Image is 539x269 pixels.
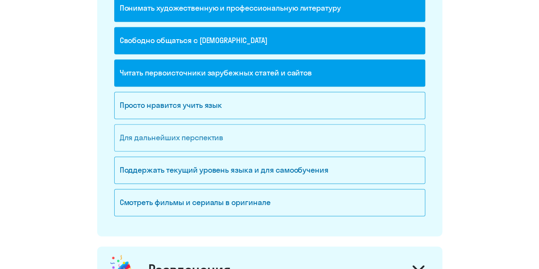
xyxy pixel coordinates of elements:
div: Читать первоисточники зарубежных статей и сайтов [114,59,425,87]
div: Просто нравится учить язык [114,92,425,119]
div: Свободно общаться с [DEMOGRAPHIC_DATA] [114,27,425,54]
div: Поддержать текущий уровень языка и для cамообучения [114,156,425,184]
div: Смотреть фильмы и сериалы в оригинале [114,189,425,216]
div: Для дальнейших перспектив [114,124,425,151]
